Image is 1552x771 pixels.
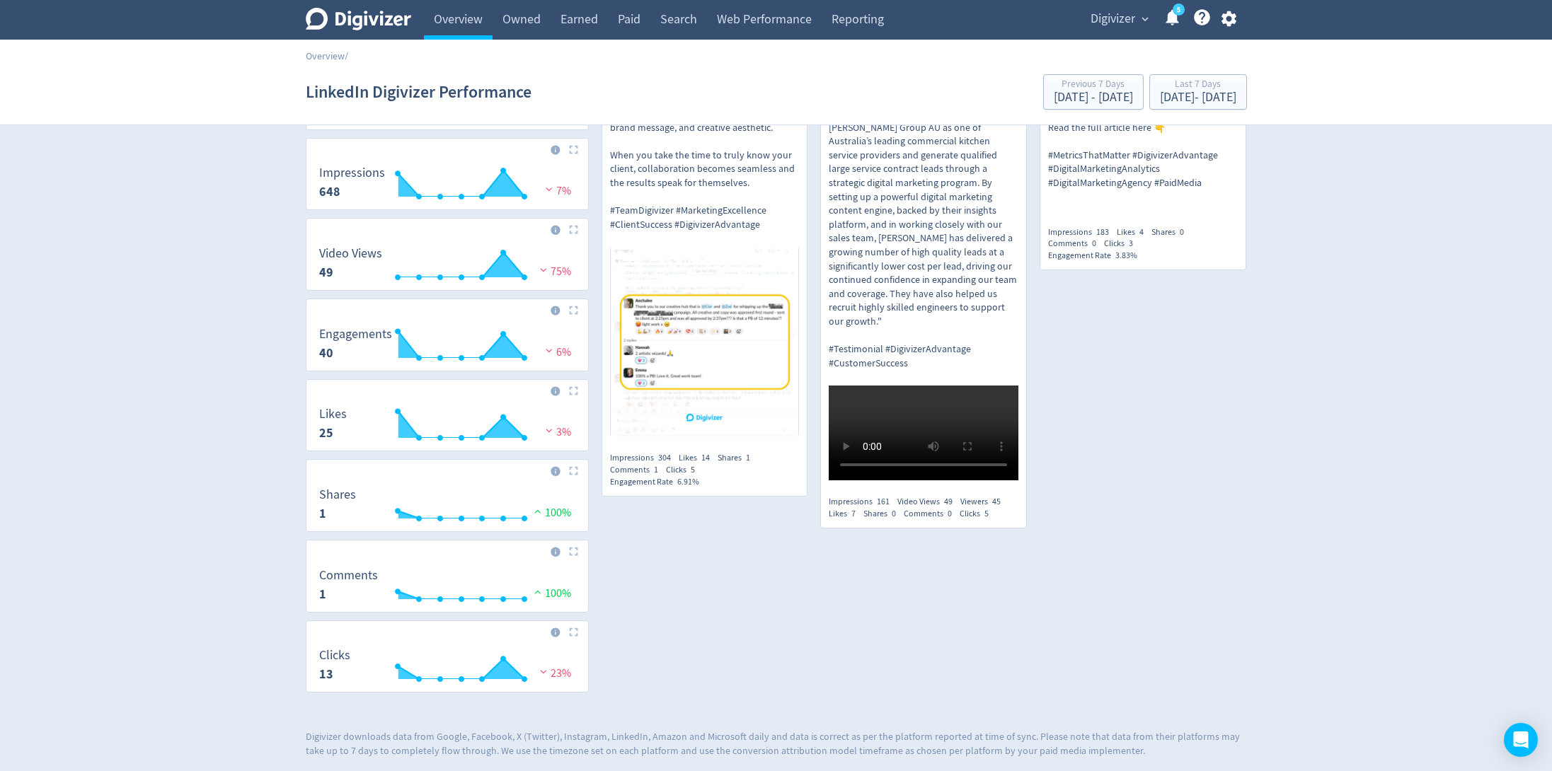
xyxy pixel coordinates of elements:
img: negative-performance.svg [542,345,556,356]
button: Last 7 Days[DATE]- [DATE] [1149,74,1247,110]
span: 3% [542,425,571,439]
text: 5 [1176,5,1180,15]
img: Placeholder [569,386,578,395]
img: Placeholder [569,547,578,556]
strong: 1 [319,505,326,522]
span: 7% [542,184,571,198]
span: 23% [536,666,571,680]
span: 1 [746,452,750,463]
div: Shares [863,508,904,520]
span: 304 [658,452,671,463]
span: 14 [701,452,710,463]
span: Digivizer [1091,8,1135,30]
div: Comments [1048,238,1104,250]
span: 3 [1129,238,1133,249]
button: Digivizer [1086,8,1152,30]
div: Comments [610,464,666,476]
div: Impressions [610,452,679,464]
span: 6.91% [677,476,699,487]
dt: Video Views [319,245,382,262]
a: 5 [1173,4,1185,16]
span: 100% [531,506,571,520]
dt: Shares [319,487,356,503]
span: 4 [1139,226,1144,238]
dt: Comments [319,567,378,584]
span: expand_more [1139,13,1151,25]
strong: 49 [319,264,333,281]
div: [DATE] - [DATE] [1054,91,1133,104]
span: 0 [1092,238,1096,249]
svg: Comments 1 [312,569,582,606]
div: Clicks [960,508,996,520]
img: positive-performance.svg [531,506,545,516]
dt: Impressions [319,165,385,181]
img: Placeholder [569,466,578,475]
span: 6% [542,345,571,359]
div: Engagement Rate [610,476,707,488]
span: 100% [531,586,571,601]
dt: Likes [319,406,347,422]
div: Clicks [666,464,703,476]
span: 0 [1180,226,1184,238]
strong: 648 [319,183,340,200]
span: 45 [992,496,1001,507]
strong: 13 [319,666,333,683]
span: 7 [851,508,856,519]
img: negative-performance.svg [542,184,556,195]
a: Overview [306,50,345,62]
div: Open Intercom Messenger [1504,723,1538,757]
strong: 1 [319,586,326,603]
div: Likes [1117,226,1151,238]
span: 75% [536,265,571,279]
svg: Impressions 648 [312,166,582,204]
span: 0 [948,508,952,519]
div: Likes [829,508,863,520]
p: Digivizer downloads data from Google, Facebook, X (Twitter), Instagram, LinkedIn, Amazon and Micr... [306,730,1247,758]
div: Previous 7 Days [1054,79,1133,91]
svg: Shares 1 [312,488,582,526]
div: Clicks [1104,238,1141,250]
img: positive-performance.svg [531,586,545,597]
div: Shares [718,452,758,464]
img: negative-performance.svg [536,265,551,275]
div: Last 7 Days [1160,79,1236,91]
strong: 25 [319,424,333,441]
svg: Engagements 40 [312,327,582,365]
div: [DATE] - [DATE] [1160,91,1236,104]
span: 183 [1096,226,1109,238]
div: Shares [1151,226,1192,238]
img: negative-performance.svg [542,425,556,436]
p: Thank you [PERSON_NAME] at [PERSON_NAME] Group AU for the kind words. We're proud to be working i... [829,37,1018,370]
span: 3.83% [1115,250,1137,261]
img: negative-performance.svg [536,666,551,677]
img: Placeholder [569,145,578,154]
strong: 40 [319,344,333,361]
div: Comments [904,508,960,520]
div: Engagement Rate [1048,250,1145,262]
span: 5 [691,464,695,475]
span: 1 [654,464,658,475]
dt: Clicks [319,647,350,663]
svg: Likes 25 [312,407,582,445]
img: Placeholder [569,627,578,637]
p: 🏆 New PB unlocked: a 12-minute approval turnaround on first-round creative and copy! Huge shout o... [610,37,800,231]
div: Impressions [1048,226,1117,238]
div: Viewers [960,496,1008,508]
img: Placeholder [569,306,578,315]
button: Previous 7 Days[DATE] - [DATE] [1043,74,1144,110]
div: Video Views [897,496,960,508]
svg: Clicks 13 [312,649,582,686]
div: Impressions [829,496,897,508]
dt: Engagements [319,326,392,342]
div: Likes [679,452,718,464]
img: Placeholder [569,225,578,234]
span: / [345,50,348,62]
h1: LinkedIn Digivizer Performance [306,69,531,115]
span: 49 [944,496,953,507]
span: 5 [984,508,989,519]
span: 161 [877,496,890,507]
svg: Video Views 49 [312,247,582,284]
img: https://media.cf.digivizer.com/images/linkedin-1122014-urn:li:share:7376759598780833792-4f5a83f8a... [610,247,800,436]
span: 0 [892,508,896,519]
